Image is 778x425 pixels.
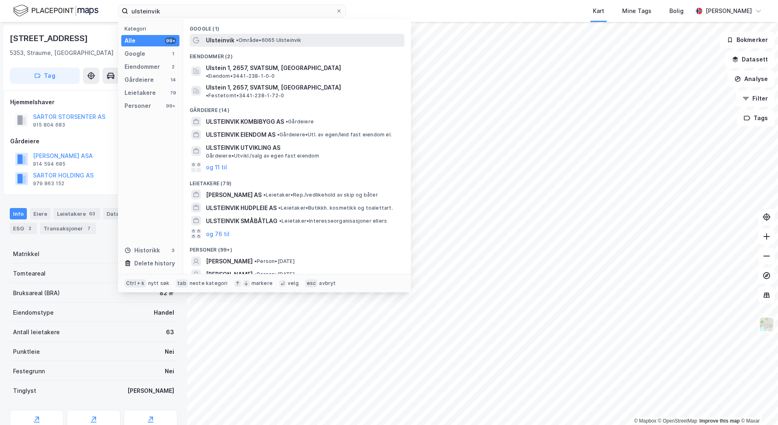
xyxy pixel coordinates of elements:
div: Bruksareal (BRA) [13,288,60,298]
span: ULSTEINVIK SMÅBÅTLAG [206,216,278,226]
div: Gårdeiere [10,136,177,146]
div: 99+ [165,37,176,44]
div: 63 [166,327,174,337]
div: 79 [170,90,176,96]
div: Kart [593,6,604,16]
div: Personer (99+) [183,240,411,255]
div: Punktleie [13,347,40,357]
div: neste kategori [190,280,228,287]
span: ULSTEINVIK UTVIKLING AS [206,143,401,153]
div: Transaksjoner [40,223,96,234]
input: Søk på adresse, matrikkel, gårdeiere, leietakere eller personer [128,5,336,17]
span: Festetomt • 3441-238-1-72-0 [206,92,284,99]
div: Eiere [30,208,50,219]
span: Person • [DATE] [254,258,295,265]
img: Z [759,317,774,332]
div: 1 [170,50,176,57]
span: • [263,192,266,198]
div: Gårdeiere (14) [183,101,411,115]
span: Ulsteinvik [206,35,234,45]
div: Bolig [669,6,684,16]
div: Eiendommer [125,62,160,72]
button: Filter [736,90,775,107]
div: 3 [170,247,176,254]
div: Leietakere [54,208,100,219]
div: ESG [10,223,37,234]
div: Eiendomstype [13,308,54,318]
div: [PERSON_NAME] [706,6,752,16]
span: • [279,218,282,224]
div: Nei [165,347,174,357]
span: Gårdeiere [286,118,314,125]
span: Ulstein 1, 2657, SVATSUM, [GEOGRAPHIC_DATA] [206,83,341,92]
button: Tags [737,110,775,126]
div: Gårdeiere [125,75,154,85]
div: 2 [26,224,34,232]
div: Alle [125,36,135,46]
div: 915 804 683 [33,122,65,128]
div: Eiendommer (2) [183,47,411,61]
span: • [206,73,208,79]
button: Bokmerker [720,32,775,48]
div: [PERSON_NAME] [127,386,174,396]
div: Info [10,208,27,219]
span: • [278,205,281,211]
div: 14 [170,77,176,83]
div: Personer [125,101,151,111]
span: Gårdeiere • Utvikl./salg av egen fast eiendom [206,153,319,159]
button: Datasett [725,51,775,68]
div: Tinglyst [13,386,36,396]
span: Område • 6065 Ulsteinvik [236,37,302,44]
button: og 76 til [206,229,229,239]
div: 5353, Straume, [GEOGRAPHIC_DATA] [10,48,114,58]
div: 914 594 685 [33,161,66,167]
div: Kontrollprogram for chat [737,386,778,425]
span: • [254,271,257,277]
span: Gårdeiere • Utl. av egen/leid fast eiendom el. [277,131,392,138]
div: Ctrl + k [125,279,146,287]
div: Handel [154,308,174,318]
iframe: Chat Widget [737,386,778,425]
span: Ulstein 1, 2657, SVATSUM, [GEOGRAPHIC_DATA] [206,63,341,73]
div: Antall leietakere [13,327,60,337]
span: Leietaker • Interesseorganisasjoner ellers [279,218,387,224]
div: Festegrunn [13,366,45,376]
div: avbryt [319,280,336,287]
span: • [254,258,257,264]
div: Google [125,49,145,59]
div: 979 863 152 [33,180,64,187]
span: ULSTEINVIK HUDPLEIE AS [206,203,277,213]
a: Mapbox [634,418,656,424]
div: Nei [165,366,174,376]
span: [PERSON_NAME] AS [206,190,262,200]
button: og 11 til [206,162,227,172]
a: OpenStreetMap [658,418,697,424]
div: velg [288,280,299,287]
div: esc [305,279,318,287]
div: Matrikkel [13,249,39,259]
div: markere [251,280,273,287]
span: Person • [DATE] [254,271,295,278]
div: Datasett [103,208,134,219]
div: 7 [85,224,93,232]
span: Leietaker • Butikkh. kosmetikk og toalettart. [278,205,393,211]
div: 63 [87,210,97,218]
div: 99+ [165,103,176,109]
span: • [236,37,238,43]
div: Delete history [134,259,175,268]
div: Hjemmelshaver [10,97,177,107]
div: nytt søk [148,280,170,287]
div: Leietakere (79) [183,174,411,188]
span: Eiendom • 3441-238-1-0-0 [206,73,275,79]
span: • [286,118,288,125]
span: Leietaker • Rep./vedlikehold av skip og båter [263,192,378,198]
div: tab [176,279,188,287]
div: [STREET_ADDRESS] [10,32,90,45]
span: • [277,131,280,138]
a: Improve this map [699,418,740,424]
div: Tomteareal [13,269,46,278]
span: [PERSON_NAME] [206,256,253,266]
span: [PERSON_NAME] [206,269,253,279]
div: Kategori [125,26,179,32]
div: Historikk [125,245,160,255]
